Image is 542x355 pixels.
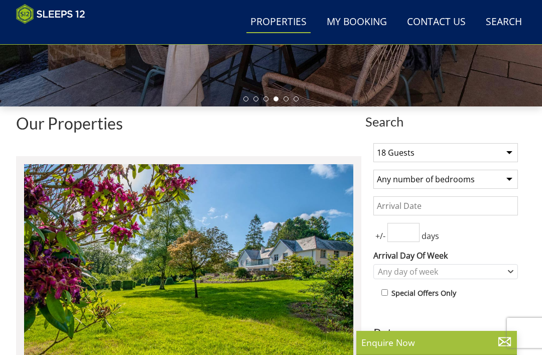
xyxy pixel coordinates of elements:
[482,11,526,34] a: Search
[373,326,518,339] h3: Pets
[391,288,456,299] label: Special Offers Only
[11,30,116,39] iframe: Customer reviews powered by Trustpilot
[361,336,512,349] p: Enquire Now
[373,230,387,242] span: +/-
[16,4,85,24] img: Sleeps 12
[373,264,518,279] div: Combobox
[420,230,441,242] span: days
[16,114,361,132] h1: Our Properties
[246,11,311,34] a: Properties
[323,11,391,34] a: My Booking
[375,266,505,277] div: Any day of week
[403,11,470,34] a: Contact Us
[365,114,526,129] span: Search
[373,196,518,215] input: Arrival Date
[373,250,518,262] label: Arrival Day Of Week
